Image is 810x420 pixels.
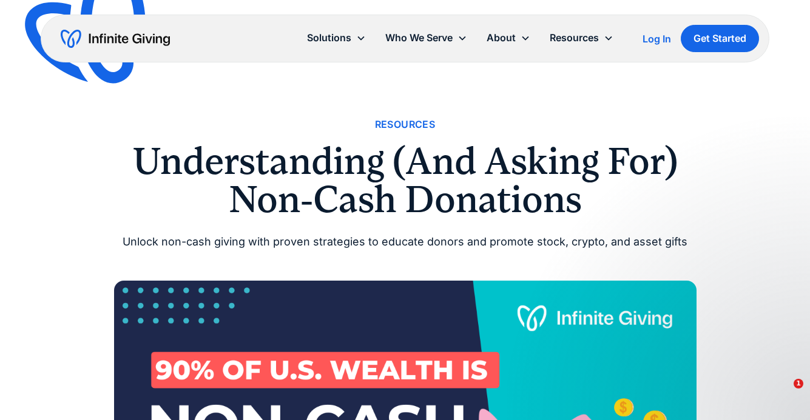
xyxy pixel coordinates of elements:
a: home [61,29,170,48]
div: Solutions [307,30,351,46]
div: Solutions [297,25,376,51]
div: Who We Serve [376,25,477,51]
span: 1 [794,379,803,388]
div: Who We Serve [385,30,453,46]
div: Unlock non-cash giving with proven strategies to educate donors and promote stock, crypto, and as... [114,233,697,252]
a: Log In [643,32,671,46]
div: Resources [540,25,623,51]
div: About [487,30,516,46]
div: Log In [643,34,671,44]
a: Get Started [681,25,759,52]
div: About [477,25,540,51]
a: Resources [375,116,436,133]
h1: Understanding (And Asking For) Non-Cash Donations [114,142,697,218]
iframe: Intercom live chat [769,379,798,408]
div: Resources [550,30,599,46]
